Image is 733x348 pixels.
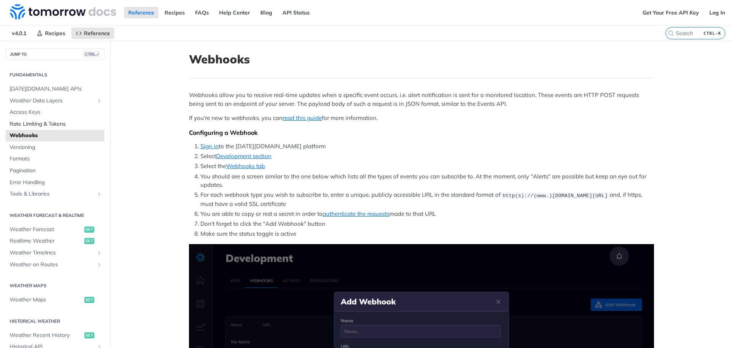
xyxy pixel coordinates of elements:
h2: Weather Maps [6,282,104,289]
a: Weather Data LayersShow subpages for Weather Data Layers [6,95,104,107]
a: Webhooks tab [226,162,265,170]
p: Webhooks allow you to receive real-time updates when a specific event occurs, i.e. alert notifica... [189,91,654,108]
a: Error Handling [6,177,104,188]
a: authenticate the requests [323,210,389,217]
a: Tools & LibrariesShow subpages for Tools & Libraries [6,188,104,200]
p: If you're new to webhooks, you can for more information. [189,114,654,123]
span: http(s)://(www.)[DOMAIN_NAME][URL] [502,193,607,198]
a: Weather Forecastget [6,224,104,235]
a: Rate Limiting & Tokens [6,118,104,130]
span: Weather Recent History [10,332,82,339]
span: v4.0.1 [8,28,31,39]
span: Weather Data Layers [10,97,94,105]
a: Recipes [160,7,189,18]
li: Select [200,152,654,161]
span: Tools & Libraries [10,190,94,198]
span: Formats [10,155,102,163]
li: Make sure the status toggle is active [200,230,654,238]
div: Configuring a Webhook [189,129,654,136]
span: get [84,297,94,303]
span: Weather on Routes [10,261,94,269]
a: Weather Recent Historyget [6,330,104,341]
a: Weather Mapsget [6,294,104,306]
span: Access Keys [10,108,102,116]
a: API Status [278,7,314,18]
li: You are able to copy or rest a secret in order to made to that URL [200,210,654,219]
span: Rate Limiting & Tokens [10,120,102,128]
a: Reference [71,28,114,39]
span: Error Handling [10,179,102,186]
span: Recipes [45,30,65,37]
button: JUMP TOCTRL-/ [6,49,104,60]
a: Formats [6,153,104,165]
a: Realtime Weatherget [6,235,104,247]
li: Don't forget to click the "Add Webhook" button [200,220,654,228]
a: Reference [124,7,158,18]
a: Blog [256,7,276,18]
h2: Historical Weather [6,318,104,325]
span: Pagination [10,167,102,175]
h2: Fundamentals [6,71,104,78]
span: Weather Forecast [10,226,82,233]
li: For each webhook type you wish to subscribe to, enter a unique, publicly accessible URL in the st... [200,191,654,208]
a: [DATE][DOMAIN_NAME] APIs [6,83,104,95]
span: get [84,227,94,233]
a: Webhooks [6,130,104,141]
button: Show subpages for Weather Data Layers [96,98,102,104]
span: Reference [84,30,110,37]
a: Weather TimelinesShow subpages for Weather Timelines [6,247,104,259]
kbd: CTRL-K [702,29,723,37]
a: read this guide [283,114,322,121]
button: Show subpages for Weather Timelines [96,250,102,256]
a: Versioning [6,142,104,153]
span: Weather Maps [10,296,82,304]
h2: Weather Forecast & realtime [6,212,104,219]
button: Show subpages for Weather on Routes [96,262,102,268]
span: Weather Timelines [10,249,94,257]
span: get [84,332,94,338]
a: Log In [705,7,729,18]
span: get [84,238,94,244]
a: Help Center [215,7,254,18]
span: CTRL-/ [83,51,100,57]
a: Access Keys [6,107,104,118]
h1: Webhooks [189,52,654,66]
a: Get Your Free API Key [638,7,703,18]
a: Development section [216,152,271,160]
button: Show subpages for Tools & Libraries [96,191,102,197]
span: Webhooks [10,132,102,139]
a: Pagination [6,165,104,176]
a: Weather on RoutesShow subpages for Weather on Routes [6,259,104,270]
li: Select the [200,162,654,171]
li: to the [DATE][DOMAIN_NAME] platform [200,142,654,151]
a: FAQs [191,7,213,18]
a: Recipes [32,28,69,39]
span: Versioning [10,144,102,151]
img: Tomorrow.io Weather API Docs [10,4,116,19]
span: [DATE][DOMAIN_NAME] APIs [10,85,102,93]
span: Realtime Weather [10,237,82,245]
svg: Search [668,30,674,36]
a: Sign in [200,142,219,150]
li: You should see a screen similar to the one below which lists all the types of events you can subs... [200,172,654,189]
